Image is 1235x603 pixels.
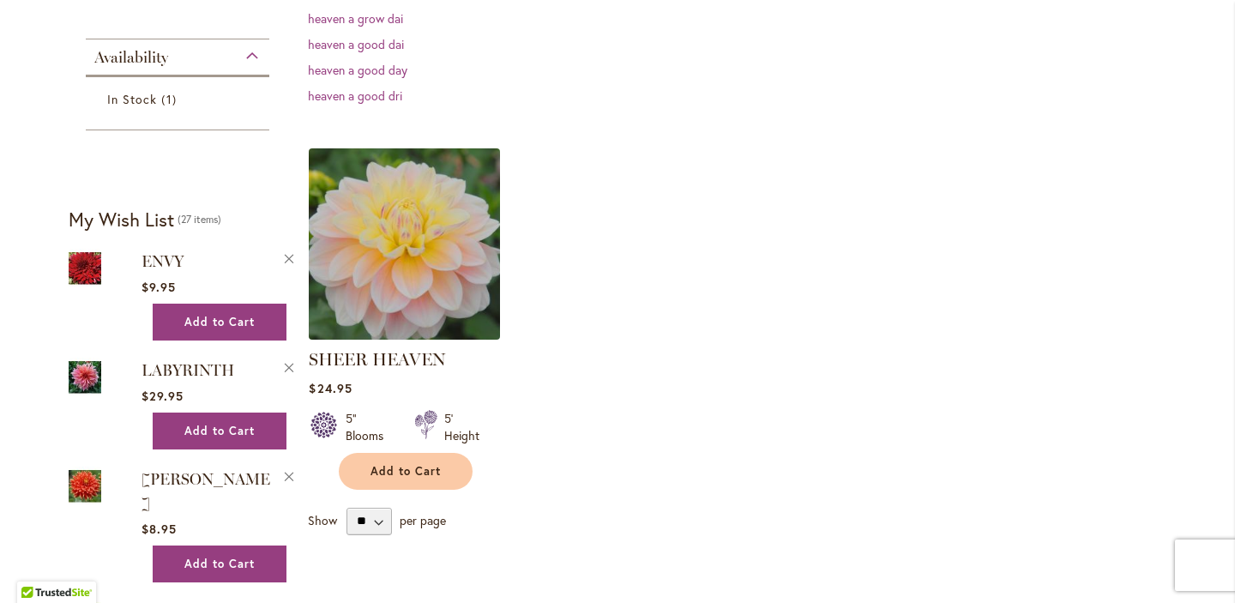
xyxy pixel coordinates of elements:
[142,388,184,404] span: $29.95
[13,542,61,590] iframe: Launch Accessibility Center
[153,304,286,341] button: Add to Cart
[178,213,221,226] span: 27 items
[142,470,270,513] a: [PERSON_NAME]
[309,380,352,396] span: $24.95
[94,48,168,67] span: Availability
[153,546,286,582] button: Add to Cart
[400,511,446,528] span: per page
[142,252,184,271] a: ENVY
[309,349,446,370] a: SHEER HEAVEN
[309,327,500,343] a: SHEER HEAVEN
[184,424,255,438] span: Add to Cart
[308,62,407,78] a: heaven a good day
[142,279,176,295] span: $9.95
[308,36,404,52] a: heaven a good dai
[69,249,101,291] a: Envy
[69,358,101,396] img: Labyrinth
[184,557,255,571] span: Add to Cart
[69,249,101,287] img: Envy
[346,410,394,444] div: 5" Blooms
[69,467,101,505] img: STEVEN DAVID
[142,361,234,380] a: LABYRINTH
[308,511,337,528] span: Show
[69,467,101,509] a: STEVEN DAVID
[339,453,473,490] button: Add to Cart
[142,521,177,537] span: $8.95
[107,90,252,108] a: In Stock 1
[308,87,402,104] a: heaven a good dri
[370,464,441,479] span: Add to Cart
[304,143,505,344] img: SHEER HEAVEN
[308,10,403,27] a: heaven a grow dai
[444,410,479,444] div: 5' Height
[153,413,286,449] button: Add to Cart
[161,90,180,108] span: 1
[69,358,101,400] a: Labyrinth
[107,91,157,107] span: In Stock
[69,207,174,232] strong: My Wish List
[184,315,255,329] span: Add to Cart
